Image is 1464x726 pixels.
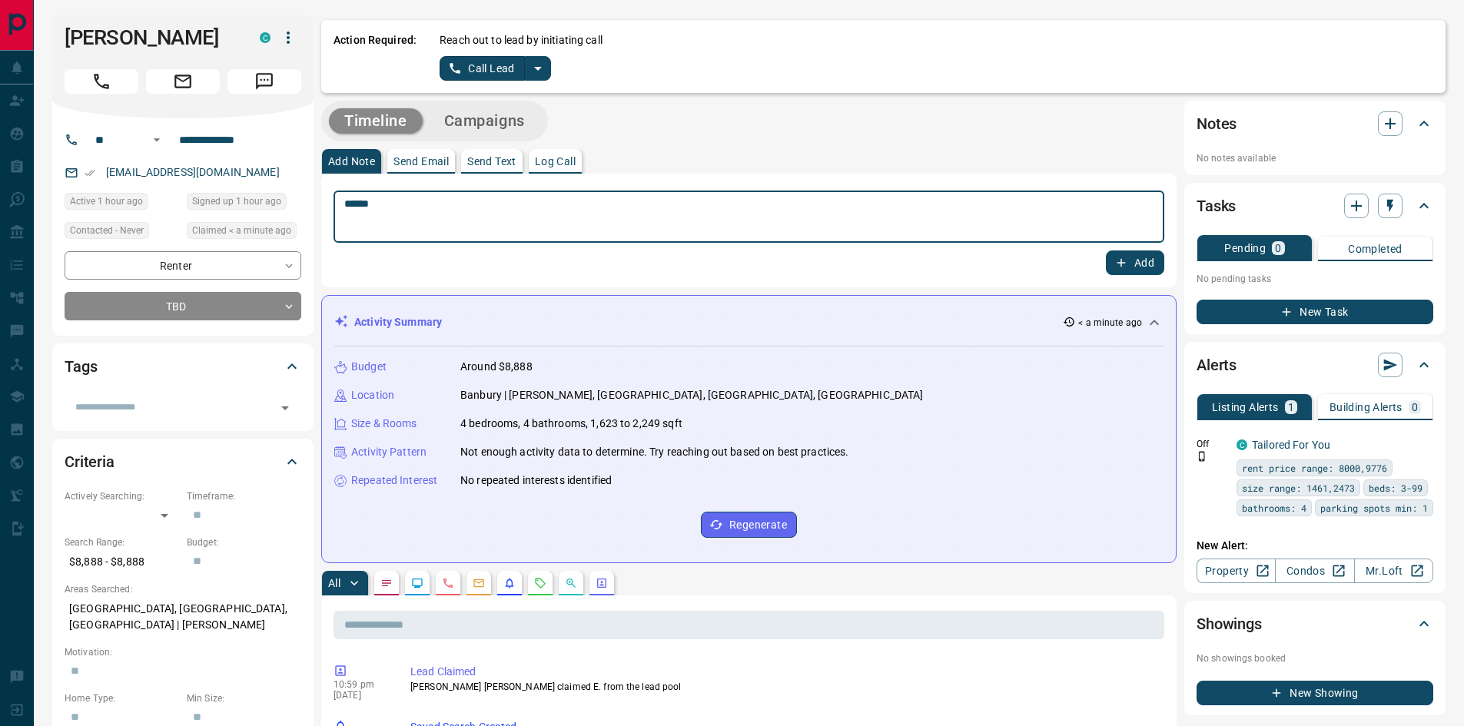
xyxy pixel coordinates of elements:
p: [GEOGRAPHIC_DATA], [GEOGRAPHIC_DATA], [GEOGRAPHIC_DATA] | [PERSON_NAME] [65,596,301,638]
p: Off [1197,437,1227,451]
div: Fri Sep 12 2025 [187,193,301,214]
button: Regenerate [701,512,797,538]
div: Fri Sep 12 2025 [65,193,179,214]
button: Timeline [329,108,423,134]
p: Min Size: [187,691,301,705]
div: Notes [1197,105,1433,142]
a: Mr.Loft [1354,559,1433,583]
div: condos.ca [260,32,271,43]
span: Message [227,69,301,94]
button: New Showing [1197,681,1433,705]
span: rent price range: 8000,9776 [1242,460,1387,476]
p: Search Range: [65,535,179,549]
p: Not enough activity data to determine. Try reaching out based on best practices. [460,444,849,460]
span: Contacted - Never [70,223,144,238]
p: Activity Summary [354,314,442,330]
p: Repeated Interest [351,472,437,489]
p: New Alert: [1197,538,1433,554]
svg: Agent Actions [596,577,608,589]
span: Signed up 1 hour ago [192,194,281,209]
span: Call [65,69,138,94]
p: Location [351,387,394,403]
p: Motivation: [65,645,301,659]
p: Budget: [187,535,301,549]
p: < a minute ago [1078,316,1142,330]
p: 4 bedrooms, 4 bathrooms, 1,623 to 2,249 sqft [460,416,682,432]
div: TBD [65,292,301,320]
p: Actively Searching: [65,489,179,503]
p: Activity Pattern [351,444,427,460]
p: Building Alerts [1330,402,1403,413]
span: Email [146,69,220,94]
span: Active 1 hour ago [70,194,143,209]
p: Send Text [467,156,516,167]
a: Tailored For You [1252,439,1330,451]
p: Areas Searched: [65,582,301,596]
p: Size & Rooms [351,416,417,432]
p: Banbury | [PERSON_NAME], [GEOGRAPHIC_DATA], [GEOGRAPHIC_DATA], [GEOGRAPHIC_DATA] [460,387,924,403]
div: Tags [65,348,301,385]
p: Pending [1224,243,1266,254]
svg: Push Notification Only [1197,451,1207,462]
p: Reach out to lead by initiating call [440,32,603,48]
p: 10:59 pm [334,679,387,690]
p: Log Call [535,156,576,167]
p: Send Email [393,156,449,167]
svg: Notes [380,577,393,589]
svg: Listing Alerts [503,577,516,589]
p: No showings booked [1197,651,1433,665]
div: Criteria [65,443,301,480]
h2: Showings [1197,612,1262,636]
div: Fri Sep 12 2025 [187,222,301,244]
button: Campaigns [429,108,540,134]
div: Alerts [1197,346,1433,383]
p: Add Note [328,156,375,167]
h1: [PERSON_NAME] [65,25,237,50]
button: Add [1106,250,1164,275]
div: Renter [65,251,301,280]
button: Call Lead [440,56,525,81]
button: Open [148,131,166,149]
svg: Emails [473,577,485,589]
div: Tasks [1197,187,1433,224]
div: Showings [1197,605,1433,642]
span: beds: 3-99 [1369,480,1423,496]
a: Condos [1275,559,1354,583]
span: size range: 1461,2473 [1242,480,1355,496]
span: bathrooms: 4 [1242,500,1306,515]
p: 1 [1288,402,1294,413]
svg: Calls [442,577,454,589]
p: No pending tasks [1197,267,1433,290]
p: Home Type: [65,691,179,705]
p: Action Required: [334,32,417,81]
p: Around $8,888 [460,359,533,375]
p: $8,888 - $8,888 [65,549,179,575]
div: split button [440,56,551,81]
p: Lead Claimed [410,664,1158,680]
p: 0 [1275,243,1281,254]
a: [EMAIL_ADDRESS][DOMAIN_NAME] [106,166,280,178]
p: No repeated interests identified [460,472,612,489]
h2: Alerts [1197,353,1237,377]
p: Timeframe: [187,489,301,503]
span: Claimed < a minute ago [192,223,291,238]
h2: Tags [65,354,97,379]
p: Completed [1348,244,1403,254]
a: Property [1197,559,1276,583]
div: condos.ca [1237,439,1247,450]
svg: Email Verified [85,167,95,178]
svg: Requests [534,577,546,589]
div: Activity Summary< a minute ago [334,308,1164,336]
p: No notes available [1197,151,1433,165]
p: Budget [351,359,387,375]
button: New Task [1197,300,1433,324]
p: 0 [1412,402,1418,413]
p: [PERSON_NAME] [PERSON_NAME] claimed E. from the lead pool [410,680,1158,694]
svg: Opportunities [565,577,577,589]
h2: Criteria [65,449,115,474]
p: All [328,578,340,588]
h2: Tasks [1197,194,1236,218]
h2: Notes [1197,111,1237,136]
button: Open [274,397,296,419]
p: Listing Alerts [1212,402,1279,413]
